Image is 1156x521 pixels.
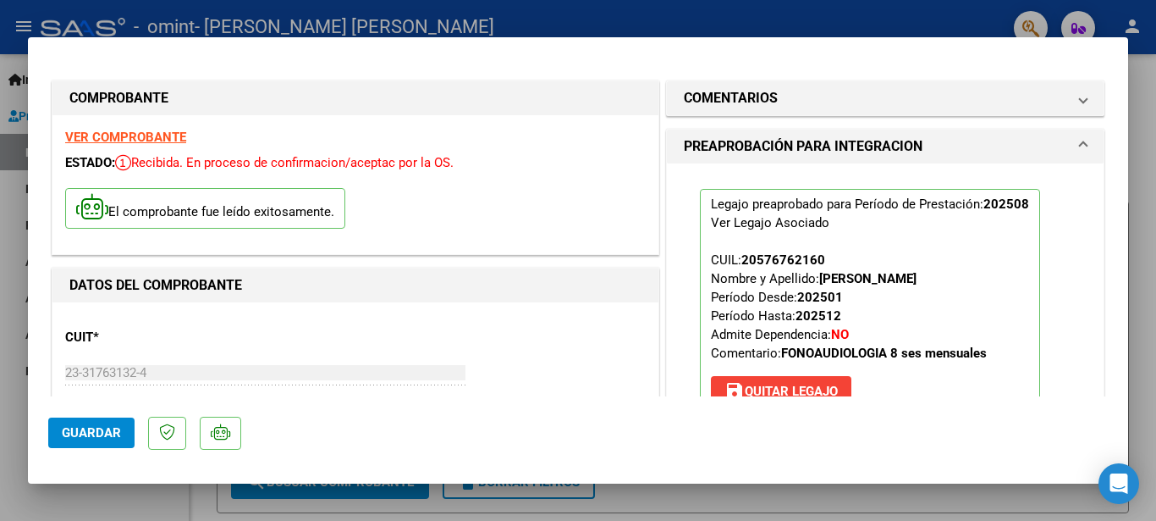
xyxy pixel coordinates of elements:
div: PREAPROBACIÓN PARA INTEGRACION [667,164,1104,453]
strong: NO [831,327,849,342]
div: 20576762160 [741,251,825,269]
span: CUIL: Nombre y Apellido: Período Desde: Período Hasta: Admite Dependencia: [711,252,987,361]
p: Legajo preaprobado para Período de Prestación: [700,189,1040,414]
span: Recibida. En proceso de confirmacion/aceptac por la OS. [115,155,454,170]
strong: 202512 [795,308,841,324]
strong: DATOS DEL COMPROBANTE [69,277,242,293]
strong: FONOAUDIOLOGIA 8 ses mensuales [781,346,987,361]
h1: PREAPROBACIÓN PARA INTEGRACION [684,136,922,157]
strong: 202508 [983,197,1029,212]
mat-expansion-panel-header: PREAPROBACIÓN PARA INTEGRACION [667,130,1104,164]
span: Quitar Legajo [724,384,838,399]
div: Ver Legajo Asociado [711,213,829,232]
span: Comentario: [711,346,987,361]
div: Open Intercom Messenger [1098,463,1139,504]
mat-icon: save [724,380,745,401]
span: ESTADO: [65,155,115,170]
mat-expansion-panel-header: COMENTARIOS [667,81,1104,115]
p: CUIT [65,328,239,347]
strong: COMPROBANTE [69,90,168,106]
span: Guardar [62,425,121,441]
strong: [PERSON_NAME] [819,271,917,286]
button: Guardar [48,418,135,448]
button: Quitar Legajo [711,376,851,407]
a: VER COMPROBANTE [65,130,186,145]
h1: COMENTARIOS [684,88,778,108]
strong: 202501 [797,290,843,305]
p: El comprobante fue leído exitosamente. [65,188,345,230]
